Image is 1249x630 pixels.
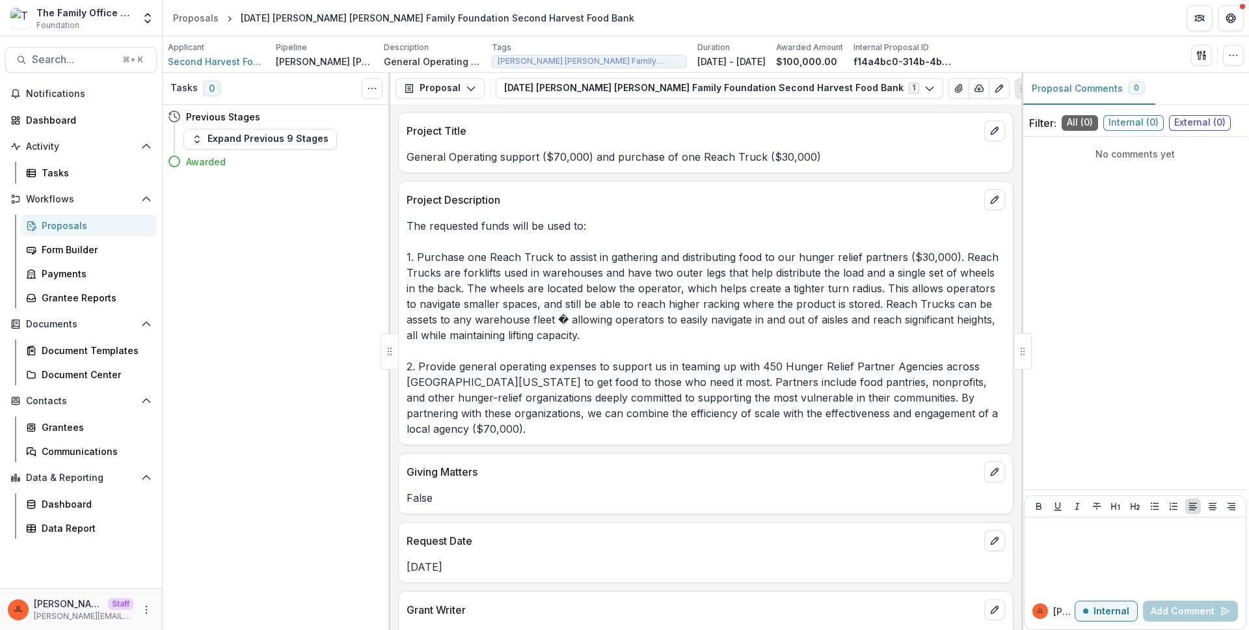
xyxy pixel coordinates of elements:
[26,141,136,152] span: Activity
[1094,606,1129,617] p: Internal
[5,136,157,157] button: Open Activity
[168,55,265,68] a: Second Harvest Food Bank
[183,129,337,150] button: Expand Previous 9 Stages
[1062,115,1098,131] span: All ( 0 )
[496,78,943,99] button: [DATE] [PERSON_NAME] [PERSON_NAME] Family Foundation Second Harvest Food Bank1
[42,497,146,511] div: Dashboard
[139,5,157,31] button: Open entity switcher
[984,461,1005,482] button: edit
[26,194,136,205] span: Workflows
[42,243,146,256] div: Form Builder
[407,218,1005,437] p: The requested funds will be used to: 1. Purchase one Reach Truck to assist in gathering and distr...
[5,467,157,488] button: Open Data & Reporting
[697,55,766,68] p: [DATE] - [DATE]
[26,89,152,100] span: Notifications
[21,417,157,438] a: Grantees
[21,287,157,308] a: Grantee Reports
[1169,115,1231,131] span: External ( 0 )
[139,602,154,618] button: More
[42,368,146,381] div: Document Center
[853,55,951,68] p: f14a4bc0-314b-4b9b-867e-1a96f9c8042b
[498,57,681,66] span: [PERSON_NAME] [PERSON_NAME] Family Foundation
[26,113,146,127] div: Dashboard
[1031,499,1047,514] button: Bold
[21,162,157,184] a: Tasks
[203,81,221,96] span: 0
[42,291,146,305] div: Grantee Reports
[1166,499,1181,514] button: Ordered List
[1021,73,1155,105] button: Proposal Comments
[21,441,157,462] a: Communications
[34,597,103,610] p: [PERSON_NAME]
[42,166,146,180] div: Tasks
[276,55,373,68] p: [PERSON_NAME] [PERSON_NAME] Family Foundation
[26,472,136,484] span: Data & Reporting
[1103,115,1164,131] span: Internal ( 0 )
[407,192,979,208] p: Project Description
[697,42,730,53] p: Duration
[14,605,23,614] div: Jeanne Locker
[5,109,157,131] a: Dashboard
[168,8,639,27] nav: breadcrumb
[1075,601,1138,622] button: Internal
[1187,5,1213,31] button: Partners
[1036,608,1044,614] div: Jeanne Locker
[276,42,307,53] p: Pipeline
[42,445,146,458] div: Communications
[42,521,146,535] div: Data Report
[173,11,219,25] div: Proposals
[168,42,204,53] p: Applicant
[21,493,157,515] a: Dashboard
[21,215,157,236] a: Proposals
[984,189,1005,210] button: edit
[984,599,1005,620] button: edit
[396,78,485,99] button: Proposal
[168,8,224,27] a: Proposals
[1089,499,1105,514] button: Strike
[108,598,133,610] p: Staff
[1053,605,1075,618] p: [PERSON_NAME]
[1143,601,1238,622] button: Add Comment
[384,55,481,68] p: General Operating support ($70,000) and purchase of one Reach Truck ($30,000)
[1185,499,1201,514] button: Align Left
[21,364,157,385] a: Document Center
[21,517,157,539] a: Data Report
[984,530,1005,551] button: edit
[42,344,146,357] div: Document Templates
[1108,499,1123,514] button: Heading 1
[1218,5,1244,31] button: Get Help
[21,239,157,260] a: Form Builder
[384,42,429,53] p: Description
[1029,115,1056,131] p: Filter:
[21,340,157,361] a: Document Templates
[36,20,79,31] span: Foundation
[5,83,157,104] button: Notifications
[984,120,1005,141] button: edit
[241,11,634,25] div: [DATE] [PERSON_NAME] [PERSON_NAME] Family Foundation Second Harvest Food Bank
[5,189,157,210] button: Open Workflows
[32,53,114,66] span: Search...
[120,53,146,67] div: ⌘ + K
[1205,499,1220,514] button: Align Center
[5,314,157,335] button: Open Documents
[26,396,136,407] span: Contacts
[1050,499,1066,514] button: Underline
[776,55,837,68] p: $100,000.00
[407,149,1005,165] p: General Operating support ($70,000) and purchase of one Reach Truck ($30,000)
[42,420,146,434] div: Grantees
[407,602,979,618] p: Grant Writer
[34,610,133,622] p: [PERSON_NAME][EMAIL_ADDRESS][DOMAIN_NAME]
[186,155,226,169] h4: Awarded
[492,42,511,53] p: Tags
[407,464,979,480] p: Giving Matters
[407,490,1005,506] p: False
[5,390,157,411] button: Open Contacts
[989,78,1010,99] button: Edit as form
[776,42,843,53] p: Awarded Amount
[42,219,146,232] div: Proposals
[407,123,979,139] p: Project Title
[10,8,31,29] img: The Family Office Data Sandbox
[948,78,969,99] button: View Attached Files
[362,78,383,99] button: Toggle View Cancelled Tasks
